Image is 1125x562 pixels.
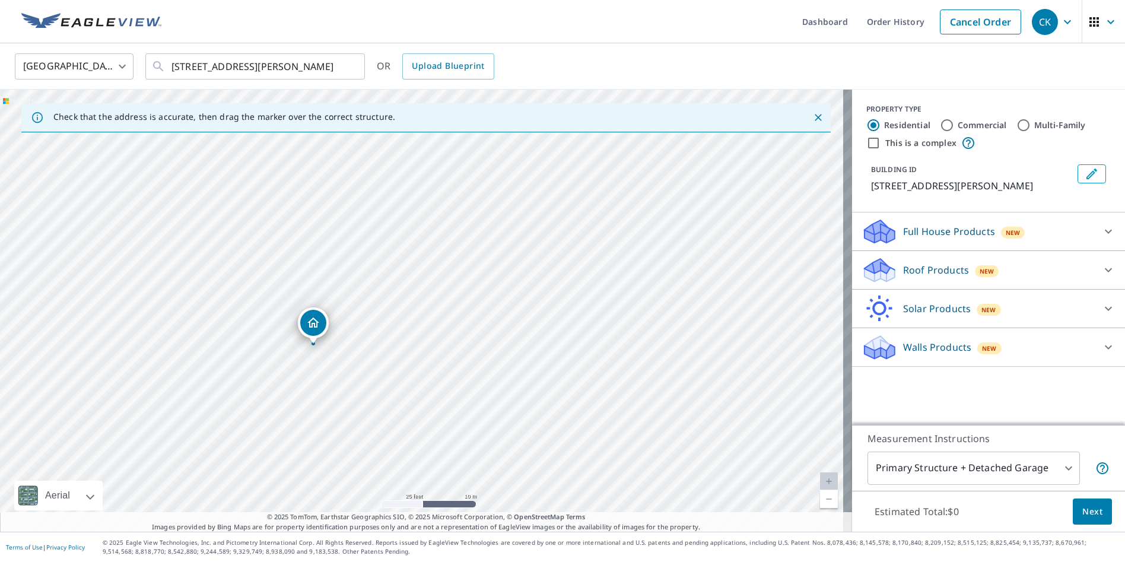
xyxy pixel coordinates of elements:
p: Walls Products [903,340,971,354]
p: BUILDING ID [871,164,917,174]
div: Full House ProductsNew [862,217,1116,246]
div: Walls ProductsNew [862,333,1116,361]
p: | [6,544,85,551]
a: Privacy Policy [46,543,85,551]
label: This is a complex [885,137,956,149]
button: Edit building 1 [1078,164,1106,183]
div: OR [377,53,494,80]
p: Measurement Instructions [867,431,1110,446]
div: CK [1032,9,1058,35]
a: OpenStreetMap [514,512,564,521]
p: © 2025 Eagle View Technologies, Inc. and Pictometry International Corp. All Rights Reserved. Repo... [103,538,1119,556]
span: Upload Blueprint [412,59,484,74]
input: Search by address or latitude-longitude [171,50,341,83]
div: Aerial [42,481,74,510]
span: © 2025 TomTom, Earthstar Geographics SIO, © 2025 Microsoft Corporation, © [267,512,586,522]
span: New [981,305,996,315]
a: Upload Blueprint [402,53,494,80]
p: Full House Products [903,224,995,239]
img: EV Logo [21,13,161,31]
span: New [982,344,997,353]
span: New [1006,228,1021,237]
p: Estimated Total: $0 [865,499,968,525]
a: Terms of Use [6,543,43,551]
div: Aerial [14,481,103,510]
div: Primary Structure + Detached Garage [867,452,1080,485]
a: Current Level 20, Zoom Out [820,490,838,508]
p: Check that the address is accurate, then drag the marker over the correct structure. [53,112,395,122]
label: Multi-Family [1034,119,1086,131]
div: Solar ProductsNew [862,294,1116,323]
div: Roof ProductsNew [862,256,1116,284]
label: Residential [884,119,930,131]
button: Next [1073,499,1112,525]
a: Current Level 20, Zoom In Disabled [820,472,838,490]
span: New [980,266,994,276]
p: [STREET_ADDRESS][PERSON_NAME] [871,179,1073,193]
button: Close [811,110,826,125]
a: Cancel Order [940,9,1021,34]
div: [GEOGRAPHIC_DATA] [15,50,134,83]
p: Roof Products [903,263,969,277]
p: Solar Products [903,301,971,316]
span: Next [1082,504,1102,519]
label: Commercial [958,119,1007,131]
a: Terms [566,512,586,521]
div: PROPERTY TYPE [866,104,1111,115]
span: Your report will include the primary structure and a detached garage if one exists. [1095,461,1110,475]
